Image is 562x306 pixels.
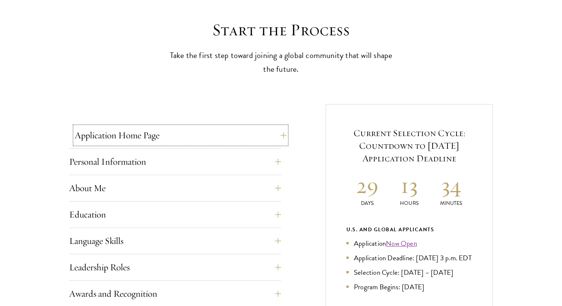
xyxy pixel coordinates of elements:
p: Hours [388,199,430,207]
h2: 34 [430,171,472,199]
li: Selection Cycle: [DATE] – [DATE] [346,267,472,278]
li: Program Begins: [DATE] [346,281,472,292]
h2: Start the Process [166,20,396,41]
button: Awards and Recognition [69,285,281,303]
h5: Current Selection Cycle: Countdown to [DATE] Application Deadline [346,127,472,165]
button: Language Skills [69,232,281,250]
p: Take the first step toward joining a global community that will shape the future. [166,49,396,76]
a: Now Open [386,238,417,249]
div: U.S. and Global Applicants [346,225,472,234]
h2: 13 [388,171,430,199]
p: Days [346,199,388,207]
button: About Me [69,179,281,197]
button: Education [69,206,281,223]
li: Application [346,238,472,249]
li: Application Deadline: [DATE] 3 p.m. EDT [346,252,472,263]
button: Leadership Roles [69,258,281,276]
p: Minutes [430,199,472,207]
button: Personal Information [69,153,281,171]
button: Application Home Page [75,126,287,144]
h2: 29 [346,171,388,199]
